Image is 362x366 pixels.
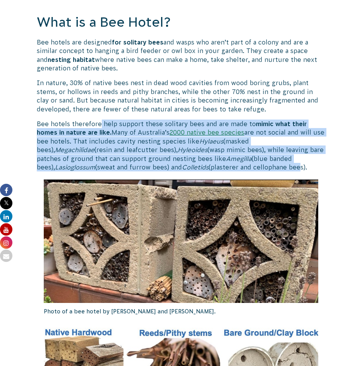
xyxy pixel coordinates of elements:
em: Hyleoides [178,146,208,153]
strong: nesting habitat [48,56,95,63]
em: Lasioglossum [55,164,95,171]
em: Colletids [182,164,209,171]
h2: What is a Bee Hotel? [37,13,325,32]
strong: for solitary bees [112,39,163,46]
p: In nature, 30% of native bees nest in dead wood cavities from wood boring grubs, plant stems, or ... [37,79,325,113]
p: Bee hotels are designed and wasps who aren’t part of a colony and are a similar concept to hangin... [37,38,325,73]
em: Hylaeus [199,138,223,145]
p: Photo of a bee hotel by [PERSON_NAME] and [PERSON_NAME]. [44,303,319,320]
a: 2000 native bee species [170,129,244,136]
p: Bee hotels therefore help support these solitary bees and are made to Many of Australia’s are not... [37,120,325,171]
em: Amegilla [226,155,252,162]
em: Megachilidae [55,146,94,153]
